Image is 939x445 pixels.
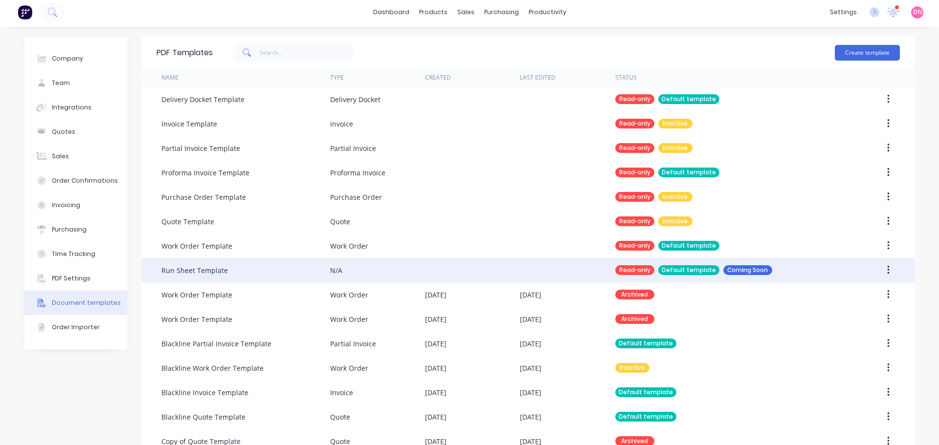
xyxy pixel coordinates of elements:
[330,339,376,349] div: Partial Invoice
[414,5,452,20] div: products
[161,216,214,227] div: Quote Template
[658,265,719,275] div: Default template
[425,290,447,300] div: [DATE]
[425,412,447,422] div: [DATE]
[330,94,380,105] div: Delivery Docket
[615,314,654,324] div: Archived
[520,387,541,398] div: [DATE]
[520,73,556,82] div: Last Edited
[24,315,127,339] button: Order Importer
[52,127,75,136] div: Quotes
[330,314,368,324] div: Work Order
[18,5,32,20] img: Factory
[520,314,541,324] div: [DATE]
[520,363,541,373] div: [DATE]
[24,242,127,266] button: Time Tracking
[52,225,87,234] div: Purchasing
[156,47,213,59] div: PDF Templates
[520,412,541,422] div: [DATE]
[161,143,240,153] div: Partial Invoice Template
[330,143,376,153] div: Partial Invoice
[161,412,246,422] div: Blackline Quote Template
[161,192,246,202] div: Purchase Order Template
[723,265,772,275] div: Coming Soon
[330,119,353,129] div: Invoice
[479,5,524,20] div: purchasing
[330,387,353,398] div: Invoice
[52,250,95,258] div: Time Tracking
[615,363,649,373] div: Inactive
[615,265,654,275] div: Read-only
[368,5,414,20] a: dashboard
[161,168,249,178] div: Proforma Invoice Template
[330,192,382,202] div: Purchase Order
[330,290,368,300] div: Work Order
[658,119,693,128] div: Inactive
[615,168,654,177] div: Read-only
[330,241,368,251] div: Work Order
[330,73,344,82] div: Type
[24,71,127,95] button: Team
[330,168,385,178] div: Proforma Invoice
[24,193,127,217] button: Invoicing
[658,143,693,153] div: Inactive
[658,192,693,202] div: Inactive
[161,265,228,275] div: Run Sheet Template
[161,119,217,129] div: Invoice Template
[24,266,127,291] button: PDF Settings
[52,152,69,161] div: Sales
[835,45,900,61] button: Create template
[161,241,232,251] div: Work Order Template
[52,103,91,112] div: Integrations
[524,5,571,20] div: productivity
[452,5,479,20] div: sales
[24,46,127,71] button: Company
[330,363,368,373] div: Work Order
[330,265,342,275] div: N/A
[24,291,127,315] button: Document templates
[24,120,127,144] button: Quotes
[520,339,541,349] div: [DATE]
[615,143,654,153] div: Read-only
[615,216,654,226] div: Read-only
[52,176,118,185] div: Order Confirmations
[825,5,862,20] div: settings
[161,73,179,82] div: Name
[161,339,271,349] div: Blackline Partial Invoice Template
[52,201,80,210] div: Invoicing
[425,363,447,373] div: [DATE]
[658,241,719,251] div: Default template
[615,73,637,82] div: Status
[24,95,127,120] button: Integrations
[24,217,127,242] button: Purchasing
[425,339,447,349] div: [DATE]
[425,387,447,398] div: [DATE]
[615,192,654,202] div: Read-only
[615,119,654,128] div: Read-only
[161,314,232,324] div: Work Order Template
[615,94,654,104] div: Read-only
[615,387,676,397] div: Default template
[330,412,350,422] div: Quote
[520,290,541,300] div: [DATE]
[425,314,447,324] div: [DATE]
[161,387,248,398] div: Blackline Invoice Template
[425,73,451,82] div: Created
[52,79,70,87] div: Team
[658,94,719,104] div: Default template
[658,216,693,226] div: Inactive
[52,323,100,332] div: Order Importer
[615,339,676,348] div: Default template
[330,216,350,227] div: Quote
[260,43,355,63] input: Search...
[161,290,232,300] div: Work Order Template
[24,144,127,169] button: Sales
[615,412,676,422] div: Default template
[52,54,83,63] div: Company
[52,298,121,307] div: Document templates
[658,168,719,177] div: Default template
[161,363,264,373] div: Blackline Work Order Template
[161,94,245,105] div: Delivery Docket Template
[615,290,654,299] div: Archived
[615,241,654,251] div: Read-only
